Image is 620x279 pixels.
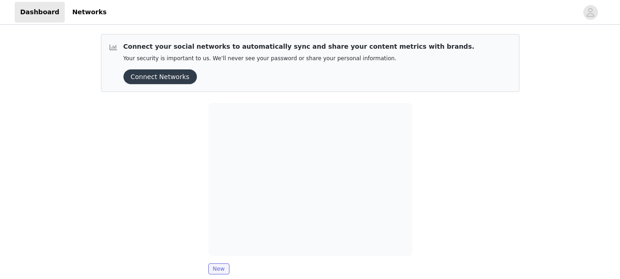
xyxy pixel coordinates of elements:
[586,5,595,20] div: avatar
[123,69,197,84] button: Connect Networks
[123,55,475,62] p: Your security is important to us. We’ll never see your password or share your personal information.
[123,42,475,51] p: Connect your social networks to automatically sync and share your content metrics with brands.
[208,263,229,274] span: New
[208,103,412,256] img: Factorie&Supre
[67,2,112,23] a: Networks
[15,2,65,23] a: Dashboard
